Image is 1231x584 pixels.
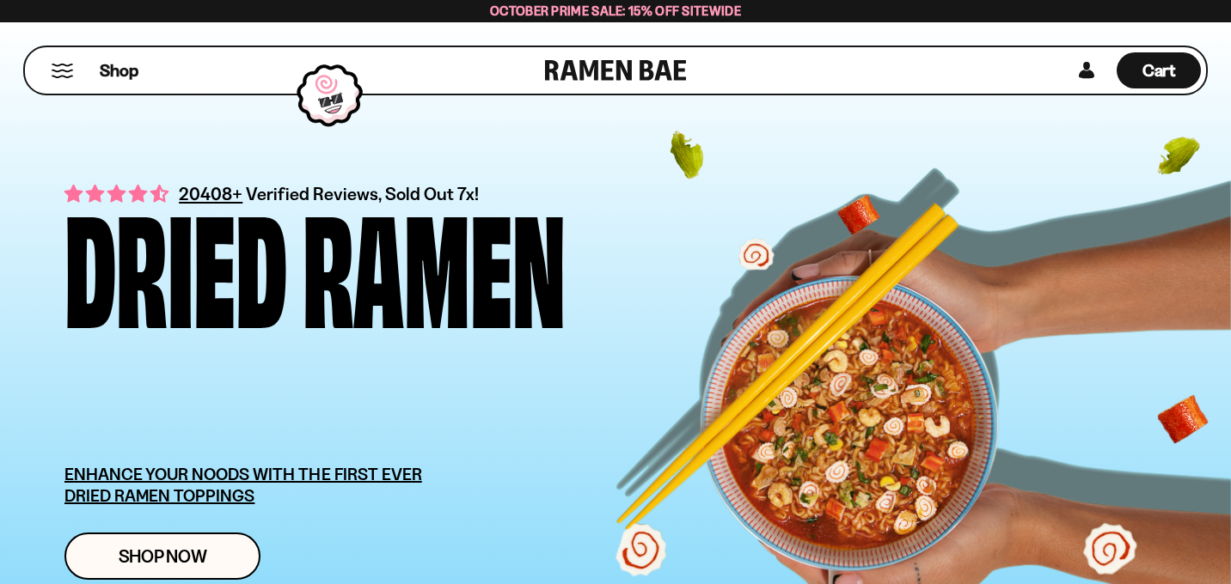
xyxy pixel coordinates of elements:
a: Shop [100,52,138,88]
span: Shop Now [119,547,207,565]
button: Mobile Menu Trigger [51,64,74,78]
div: Cart [1117,47,1201,94]
div: Dried [64,203,287,320]
span: Shop [100,59,138,82]
span: October Prime Sale: 15% off Sitewide [490,3,741,19]
a: Shop Now [64,532,260,580]
div: Ramen [303,203,566,320]
span: Cart [1142,60,1176,81]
